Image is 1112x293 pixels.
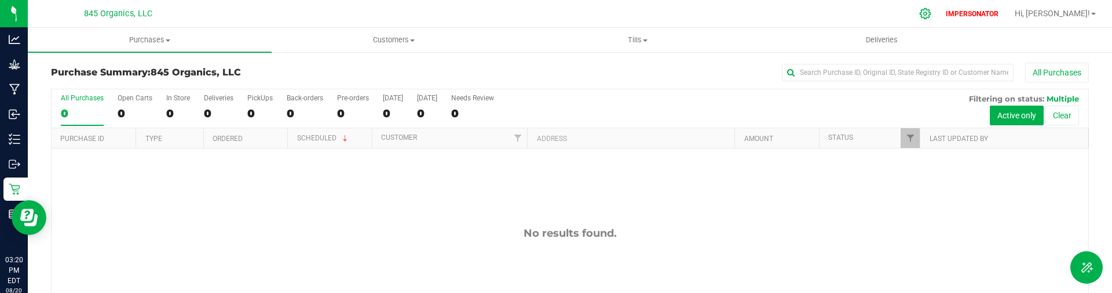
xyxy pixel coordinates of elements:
div: Back-orders [287,94,323,102]
p: IMPERSONATOR [941,9,1003,19]
div: All Purchases [61,94,104,102]
inline-svg: Outbound [9,158,20,170]
button: All Purchases [1025,63,1089,82]
button: Toggle Menu [1070,251,1103,284]
div: 0 [118,107,152,120]
inline-svg: Analytics [9,34,20,45]
div: 0 [204,107,233,120]
div: PickUps [247,94,273,102]
span: Multiple [1047,94,1079,103]
p: 03:20 PM EDT [5,255,23,286]
div: Manage settings [917,8,934,20]
div: In Store [166,94,190,102]
a: Tills [515,28,759,52]
div: Deliveries [204,94,233,102]
a: Type [145,135,162,143]
span: Customers [272,35,515,45]
div: [DATE] [383,94,403,102]
a: Amount [744,135,773,143]
span: Deliveries [850,35,913,45]
span: Tills [516,35,759,45]
inline-svg: Manufacturing [9,84,20,95]
div: Open Carts [118,94,152,102]
inline-svg: Grow [9,59,20,70]
a: Filter [508,128,527,148]
span: Hi, [PERSON_NAME]! [1015,9,1090,18]
div: 0 [417,107,437,120]
a: Scheduled [297,134,350,142]
a: Filter [901,128,920,148]
a: Purchase ID [60,135,104,143]
div: 0 [166,107,190,120]
inline-svg: Inventory [9,133,20,145]
a: Deliveries [760,28,1004,52]
div: 0 [451,107,494,120]
button: Clear [1045,106,1079,125]
a: Status [828,133,853,142]
th: Address [527,128,734,149]
div: 0 [383,107,403,120]
div: 0 [337,107,369,120]
inline-svg: Retail [9,183,20,195]
input: Search Purchase ID, Original ID, State Registry ID or Customer Name... [782,64,1014,81]
span: 845 Organics, LLC [151,67,241,78]
iframe: Resource center [12,200,46,235]
inline-svg: Reports [9,208,20,220]
a: Purchases [28,28,272,52]
button: Active only [990,106,1044,125]
span: Purchases [28,35,272,45]
div: 0 [61,107,104,120]
inline-svg: Inbound [9,108,20,120]
div: Pre-orders [337,94,369,102]
a: Customer [381,133,417,142]
a: Ordered [213,135,243,143]
div: 0 [247,107,273,120]
span: Filtering on status: [969,94,1044,103]
div: No results found. [52,227,1088,240]
a: Last Updated By [930,135,988,143]
div: 0 [287,107,323,120]
div: Needs Review [451,94,494,102]
div: [DATE] [417,94,437,102]
span: 845 Organics, LLC [84,9,152,19]
h3: Purchase Summary: [51,67,397,78]
a: Customers [272,28,515,52]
